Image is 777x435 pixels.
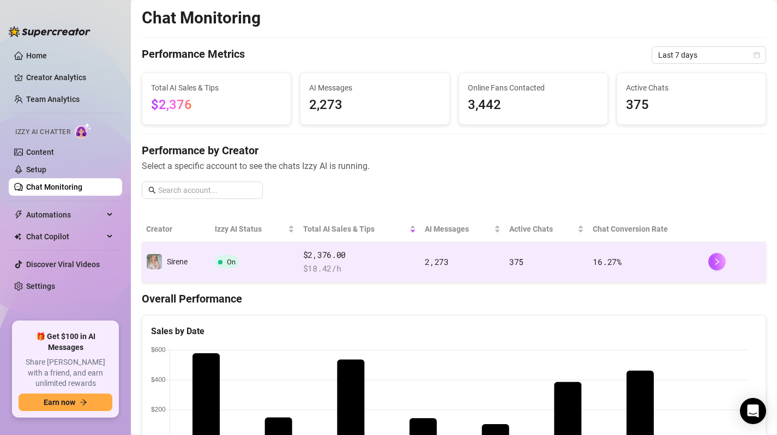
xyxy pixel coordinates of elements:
[26,206,104,223] span: Automations
[142,216,210,242] th: Creator
[303,249,416,262] span: $2,376.00
[75,123,92,138] img: AI Chatter
[15,127,70,137] span: Izzy AI Chatter
[14,233,21,240] img: Chat Copilot
[26,69,113,86] a: Creator Analytics
[588,216,703,242] th: Chat Conversion Rate
[26,148,54,156] a: Content
[309,82,440,94] span: AI Messages
[713,258,721,265] span: right
[19,394,112,411] button: Earn nowarrow-right
[142,46,245,64] h4: Performance Metrics
[147,254,162,269] img: Sirene
[593,256,621,267] span: 16.27 %
[26,51,47,60] a: Home
[26,282,55,291] a: Settings
[626,95,757,116] span: 375
[299,216,420,242] th: Total AI Sales & Tips
[151,82,282,94] span: Total AI Sales & Tips
[14,210,23,219] span: thunderbolt
[425,256,449,267] span: 2,273
[309,95,440,116] span: 2,273
[151,324,757,338] div: Sales by Date
[708,253,726,270] button: right
[425,223,492,235] span: AI Messages
[26,183,82,191] a: Chat Monitoring
[9,26,91,37] img: logo-BBDzfeDw.svg
[227,258,236,266] span: On
[210,216,299,242] th: Izzy AI Status
[142,143,766,158] h4: Performance by Creator
[468,95,599,116] span: 3,442
[303,223,407,235] span: Total AI Sales & Tips
[626,82,757,94] span: Active Chats
[509,256,523,267] span: 375
[80,398,87,406] span: arrow-right
[158,184,256,196] input: Search account...
[26,228,104,245] span: Chat Copilot
[420,216,505,242] th: AI Messages
[26,165,46,174] a: Setup
[19,357,112,389] span: Share [PERSON_NAME] with a friend, and earn unlimited rewards
[468,82,599,94] span: Online Fans Contacted
[740,398,766,424] div: Open Intercom Messenger
[509,223,575,235] span: Active Chats
[167,257,188,266] span: Sirene
[142,159,766,173] span: Select a specific account to see the chats Izzy AI is running.
[142,291,766,306] h4: Overall Performance
[754,52,760,58] span: calendar
[26,95,80,104] a: Team Analytics
[505,216,588,242] th: Active Chats
[26,260,100,269] a: Discover Viral Videos
[215,223,286,235] span: Izzy AI Status
[151,97,192,112] span: $2,376
[148,186,156,194] span: search
[658,47,760,63] span: Last 7 days
[142,8,261,28] h2: Chat Monitoring
[44,398,75,407] span: Earn now
[303,262,416,275] span: $ 18.42 /h
[19,331,112,353] span: 🎁 Get $100 in AI Messages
